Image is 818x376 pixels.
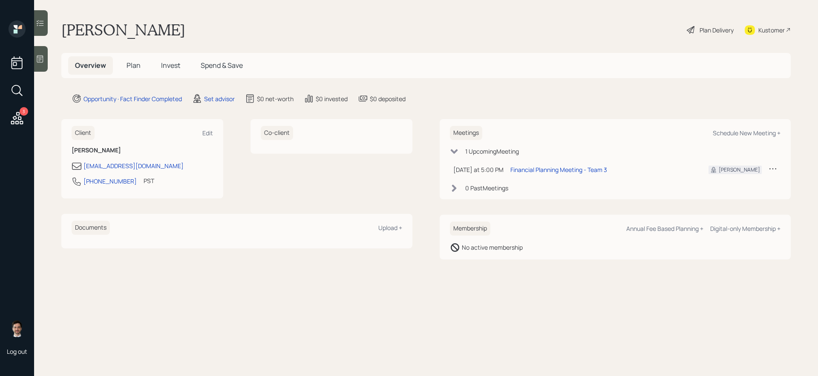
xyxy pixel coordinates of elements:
span: Invest [161,61,180,70]
div: [DATE] at 5:00 PM [453,165,504,174]
h6: Membership [450,222,490,236]
div: 0 Past Meeting s [465,184,508,192]
div: Annual Fee Based Planning + [626,224,703,233]
div: [EMAIL_ADDRESS][DOMAIN_NAME] [84,161,184,170]
div: $0 deposited [370,94,406,103]
h6: Meetings [450,126,482,140]
span: Plan [127,61,141,70]
img: jonah-coleman-headshot.png [9,320,26,337]
div: $0 net-worth [257,94,294,103]
div: Upload + [378,224,402,232]
div: 3 [20,107,28,116]
h6: Documents [72,221,110,235]
h6: Co-client [261,126,293,140]
div: Digital-only Membership + [710,224,781,233]
div: Set advisor [204,94,235,103]
div: PST [144,176,154,185]
div: No active membership [462,243,523,252]
div: Schedule New Meeting + [713,129,781,137]
div: $0 invested [316,94,348,103]
span: Spend & Save [201,61,243,70]
h1: [PERSON_NAME] [61,20,185,39]
div: Financial Planning Meeting - Team 3 [510,165,607,174]
div: Log out [7,347,27,356]
h6: Client [72,126,95,140]
div: [PHONE_NUMBER] [84,177,137,186]
div: [PERSON_NAME] [719,166,760,174]
div: Plan Delivery [700,26,734,35]
h6: [PERSON_NAME] [72,147,213,154]
div: Opportunity · Fact Finder Completed [84,94,182,103]
div: Kustomer [758,26,785,35]
div: 1 Upcoming Meeting [465,147,519,156]
span: Overview [75,61,106,70]
div: Edit [202,129,213,137]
